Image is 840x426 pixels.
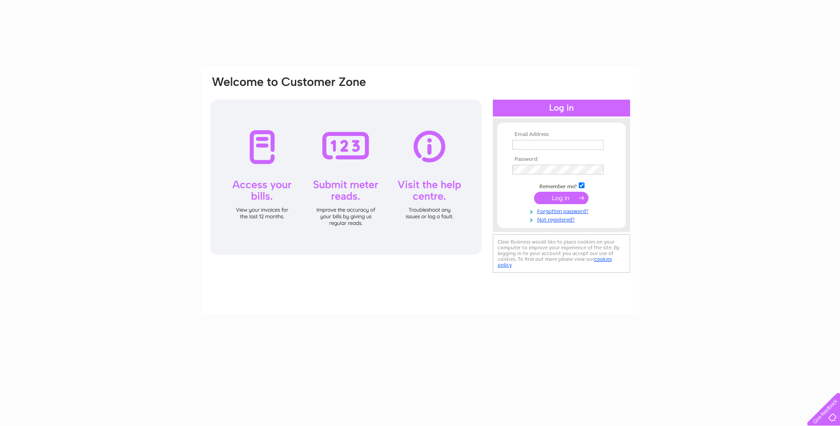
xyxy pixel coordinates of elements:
[512,215,613,223] a: Not registered?
[510,132,613,138] th: Email Address:
[510,156,613,163] th: Password:
[510,181,613,190] td: Remember me?
[512,206,613,215] a: Forgotten password?
[498,256,612,268] a: cookies policy
[534,192,588,204] input: Submit
[493,234,630,273] div: Clear Business would like to place cookies on your computer to improve your experience of the sit...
